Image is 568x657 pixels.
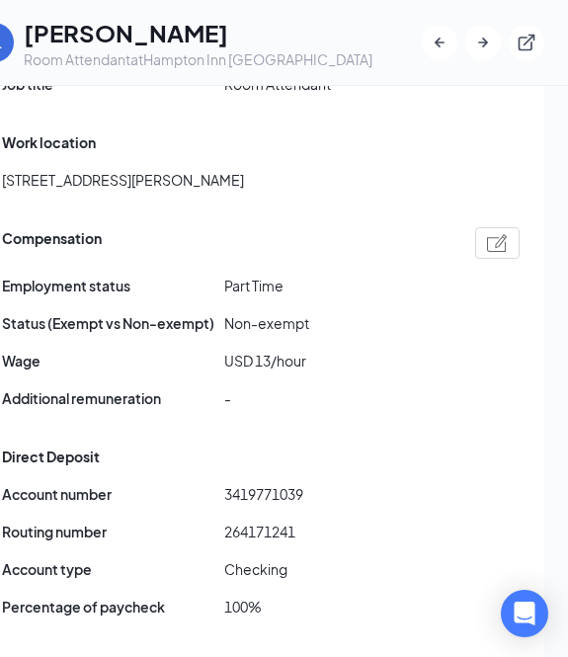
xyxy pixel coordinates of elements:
[224,596,446,617] span: 100%
[2,387,224,409] span: Additional remuneration
[517,33,536,52] svg: ExternalLink
[2,169,244,191] span: [STREET_ADDRESS][PERSON_NAME]
[224,521,446,542] span: 264171241
[422,25,457,60] button: ArrowLeftNew
[2,558,224,580] span: Account type
[24,49,372,69] div: Room Attendant at Hampton Inn [GEOGRAPHIC_DATA]
[430,33,449,52] svg: ArrowLeftNew
[2,312,224,334] span: Status (Exempt vs Non-exempt)
[224,312,446,334] span: Non-exempt
[224,387,446,409] span: -
[224,483,446,505] span: 3419771039
[2,446,100,467] span: Direct Deposit
[501,590,548,637] div: Open Intercom Messenger
[24,16,372,49] h1: [PERSON_NAME]
[224,275,446,296] span: Part Time
[2,596,224,617] span: Percentage of paycheck
[2,521,224,542] span: Routing number
[465,25,501,60] button: ArrowRight
[509,25,544,60] button: ExternalLink
[2,483,224,505] span: Account number
[473,33,493,52] svg: ArrowRight
[224,558,446,580] span: Checking
[2,275,224,296] span: Employment status
[2,350,224,371] span: Wage
[2,227,102,259] span: Compensation
[2,131,96,153] span: Work location
[224,350,446,371] span: USD 13/hour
